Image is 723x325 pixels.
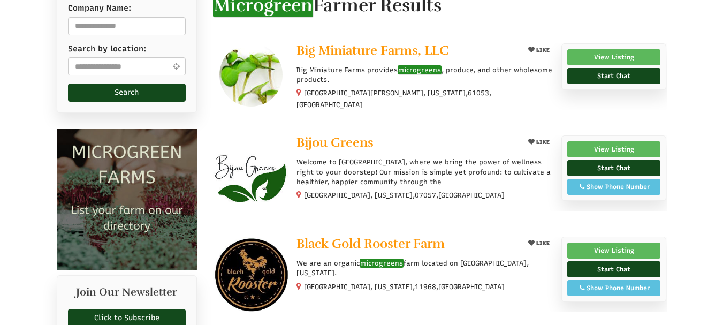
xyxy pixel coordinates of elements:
em: microgreens [398,65,442,74]
label: Search by location: [68,43,146,55]
img: Black Gold Rooster Farm [213,237,288,312]
span: 07057 [415,191,436,200]
div: Show Phone Number [573,182,655,192]
button: Search [68,84,186,102]
i: Use Current Location [170,62,182,70]
p: Big Miniature Farms provides , produce, and other wholesome products. [296,65,553,85]
a: Start Chat [567,261,661,277]
p: Welcome to [GEOGRAPHIC_DATA], where we bring the power of wellness right to your doorstep! Our mi... [296,157,553,187]
a: Big Miniature Farms, LLC [296,43,515,60]
span: [GEOGRAPHIC_DATA] [438,191,505,200]
img: Microgreen Farms list your microgreen farm today [57,129,197,270]
span: 11968 [415,282,436,292]
span: Bijou Greens [296,134,374,150]
a: Black Gold Rooster Farm [296,237,515,253]
img: Bijou Greens [213,135,288,211]
p: We are an organic farm located on [GEOGRAPHIC_DATA], [US_STATE]. [296,259,553,278]
a: View Listing [567,141,661,157]
em: microgreens [360,259,404,268]
label: Company Name: [68,3,131,14]
span: LIKE [535,139,550,146]
h2: Join Our Newsletter [68,286,186,304]
small: [GEOGRAPHIC_DATA][PERSON_NAME], [US_STATE], , [296,89,491,108]
button: LIKE [524,237,553,250]
small: [GEOGRAPHIC_DATA], [US_STATE], , [304,191,505,199]
button: LIKE [524,135,553,149]
button: LIKE [524,43,553,57]
a: View Listing [567,49,661,65]
a: Start Chat [567,68,661,84]
div: Show Phone Number [573,283,655,293]
span: LIKE [535,47,550,54]
img: Big Miniature Farms, LLC [219,43,283,107]
a: Start Chat [567,160,661,176]
span: [GEOGRAPHIC_DATA] [296,100,363,110]
span: Black Gold Rooster Farm [296,236,445,252]
a: Bijou Greens [296,135,515,152]
span: Big Miniature Farms, LLC [296,42,448,58]
a: View Listing [567,243,661,259]
span: 61053 [468,88,489,98]
span: LIKE [535,240,550,247]
small: [GEOGRAPHIC_DATA], [US_STATE], , [304,283,505,291]
span: [GEOGRAPHIC_DATA] [438,282,505,292]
